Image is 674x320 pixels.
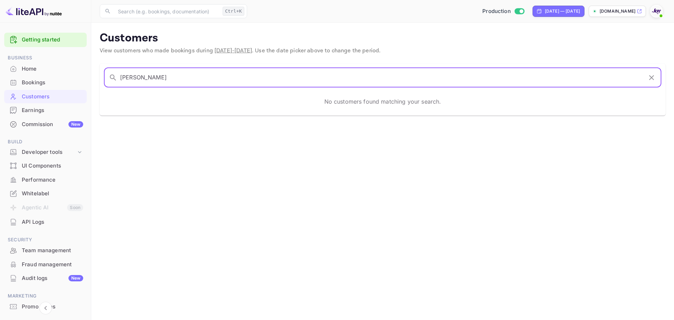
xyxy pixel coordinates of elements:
[214,47,252,54] span: [DATE] - [DATE]
[22,303,83,311] div: Promo codes
[4,272,87,285] div: Audit logsNew
[4,215,87,229] div: API Logs
[4,118,87,131] a: CommissionNew
[4,146,87,158] div: Developer tools
[100,47,381,54] span: View customers who made bookings during . Use the date picker above to change the period.
[4,54,87,62] span: Business
[22,274,83,282] div: Audit logs
[4,138,87,146] span: Build
[22,162,83,170] div: UI Components
[545,8,580,14] div: [DATE] — [DATE]
[482,7,511,15] span: Production
[39,302,52,314] button: Collapse navigation
[22,218,83,226] div: API Logs
[22,106,83,115] div: Earnings
[4,173,87,187] div: Performance
[22,120,83,129] div: Commission
[100,31,666,45] p: Customers
[600,8,635,14] p: [DOMAIN_NAME]
[4,33,87,47] div: Getting started
[22,36,83,44] a: Getting started
[22,65,83,73] div: Home
[4,90,87,103] a: Customers
[4,159,87,172] a: UI Components
[4,62,87,75] a: Home
[4,104,87,117] a: Earnings
[6,6,62,17] img: LiteAPI logo
[4,236,87,244] span: Security
[4,292,87,300] span: Marketing
[22,190,83,198] div: Whitelabel
[4,62,87,76] div: Home
[4,187,87,200] a: Whitelabel
[68,275,83,281] div: New
[4,76,87,89] a: Bookings
[480,7,527,15] div: Switch to Sandbox mode
[120,68,643,87] input: Search customers by name or email...
[4,258,87,271] a: Fraud management
[4,90,87,104] div: Customers
[4,173,87,186] a: Performance
[22,93,83,101] div: Customers
[4,159,87,173] div: UI Components
[324,97,441,106] p: No customers found matching your search.
[22,176,83,184] div: Performance
[114,4,220,18] input: Search (e.g. bookings, documentation)
[4,300,87,313] a: Promo codes
[4,272,87,285] a: Audit logsNew
[68,121,83,128] div: New
[223,7,244,16] div: Ctrl+K
[4,76,87,90] div: Bookings
[4,244,87,257] a: Team management
[4,300,87,314] div: Promo codes
[22,261,83,269] div: Fraud management
[22,247,83,255] div: Team management
[4,215,87,228] a: API Logs
[22,148,76,156] div: Developer tools
[651,6,662,17] img: With Joy
[22,79,83,87] div: Bookings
